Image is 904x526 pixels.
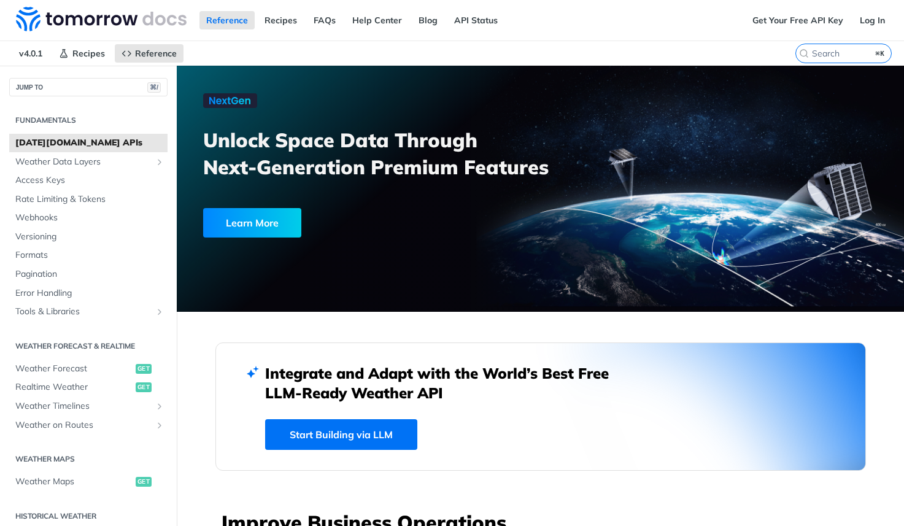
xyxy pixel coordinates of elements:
span: Tools & Libraries [15,306,152,318]
button: Show subpages for Tools & Libraries [155,307,164,317]
a: Formats [9,246,168,265]
a: Start Building via LLM [265,419,417,450]
a: Help Center [346,11,409,29]
a: Weather on RoutesShow subpages for Weather on Routes [9,416,168,435]
h2: Fundamentals [9,115,168,126]
kbd: ⌘K [873,47,888,60]
span: Versioning [15,231,164,243]
a: Learn More [203,208,484,238]
span: Weather on Routes [15,419,152,431]
a: Recipes [52,44,112,63]
span: [DATE][DOMAIN_NAME] APIs [15,137,164,149]
a: Blog [412,11,444,29]
span: Reference [135,48,177,59]
img: Tomorrow.io Weather API Docs [16,7,187,31]
span: get [136,477,152,487]
a: Weather Mapsget [9,473,168,491]
span: Weather Data Layers [15,156,152,168]
a: Tools & LibrariesShow subpages for Tools & Libraries [9,303,168,321]
span: Weather Forecast [15,363,133,375]
h3: Unlock Space Data Through Next-Generation Premium Features [203,126,554,180]
a: Reference [115,44,184,63]
button: Show subpages for Weather Timelines [155,401,164,411]
h2: Historical Weather [9,511,168,522]
span: Rate Limiting & Tokens [15,193,164,206]
a: [DATE][DOMAIN_NAME] APIs [9,134,168,152]
a: Webhooks [9,209,168,227]
span: v4.0.1 [12,44,49,63]
a: Log In [853,11,892,29]
h2: Weather Forecast & realtime [9,341,168,352]
div: Learn More [203,208,301,238]
span: Recipes [72,48,105,59]
a: Get Your Free API Key [746,11,850,29]
span: Access Keys [15,174,164,187]
a: Error Handling [9,284,168,303]
h2: Weather Maps [9,454,168,465]
span: ⌘/ [147,82,161,93]
span: Formats [15,249,164,261]
span: Weather Maps [15,476,133,488]
button: JUMP TO⌘/ [9,78,168,96]
a: API Status [447,11,504,29]
button: Show subpages for Weather Data Layers [155,157,164,167]
span: Realtime Weather [15,381,133,393]
a: Pagination [9,265,168,284]
a: Realtime Weatherget [9,378,168,396]
img: NextGen [203,93,257,108]
a: Versioning [9,228,168,246]
a: Weather Forecastget [9,360,168,378]
h2: Integrate and Adapt with the World’s Best Free LLM-Ready Weather API [265,363,627,403]
a: Rate Limiting & Tokens [9,190,168,209]
a: FAQs [307,11,342,29]
a: Access Keys [9,171,168,190]
span: Webhooks [15,212,164,224]
span: Error Handling [15,287,164,300]
svg: Search [799,48,809,58]
a: Weather TimelinesShow subpages for Weather Timelines [9,397,168,416]
span: get [136,364,152,374]
a: Reference [199,11,255,29]
a: Weather Data LayersShow subpages for Weather Data Layers [9,153,168,171]
span: get [136,382,152,392]
span: Weather Timelines [15,400,152,412]
span: Pagination [15,268,164,280]
a: Recipes [258,11,304,29]
button: Show subpages for Weather on Routes [155,420,164,430]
